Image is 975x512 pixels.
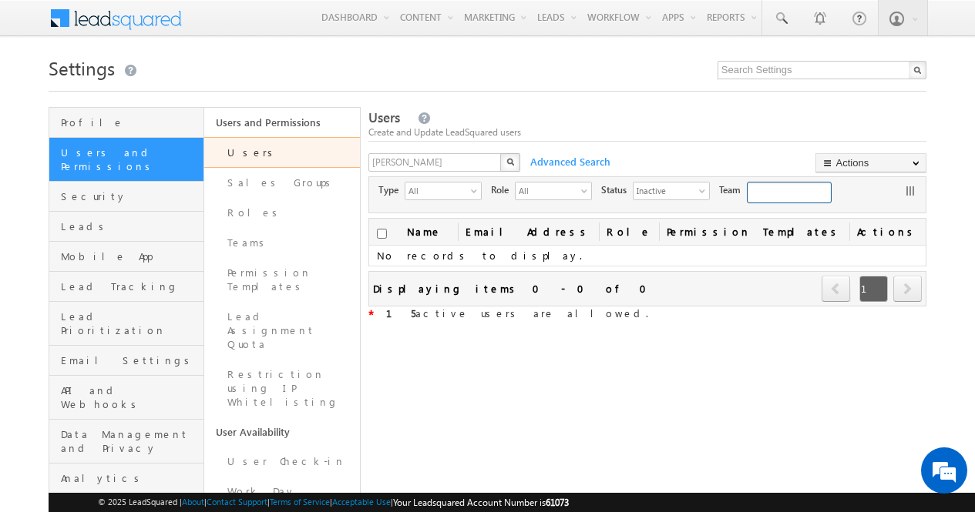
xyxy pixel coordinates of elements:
span: All [405,182,469,198]
a: Name [399,219,449,245]
span: next [893,276,922,302]
a: About [182,497,204,507]
input: Search Users [368,153,503,172]
span: select [581,186,593,195]
a: Lead Prioritization [49,302,203,346]
input: Search Settings [718,61,926,79]
a: Lead Tracking [49,272,203,302]
a: Data Management and Privacy [49,420,203,463]
a: Users [204,137,359,168]
a: User Availability [204,417,359,447]
span: Users [368,109,400,126]
a: Users and Permissions [49,138,203,182]
a: User Check-in [204,447,359,477]
span: Profile [61,115,200,129]
span: © 2025 LeadSquared | | | | | [98,495,569,510]
span: Type [378,183,405,197]
a: Role [599,219,659,245]
span: Your Leadsquared Account Number is [393,497,569,508]
span: All [516,182,579,198]
span: Role [491,183,515,197]
span: active users are allowed. [374,306,648,320]
span: Actions [849,219,926,245]
a: Users and Permissions [204,108,359,137]
a: prev [822,277,851,302]
span: Lead Tracking [61,279,200,293]
a: Profile [49,108,203,138]
strong: 15 [386,306,415,320]
img: Search [506,158,514,166]
a: Contact Support [207,497,267,507]
span: select [699,186,711,195]
a: Sales Groups [204,168,359,198]
a: Restriction using IP Whitelisting [204,360,359,417]
span: Analytics [61,471,200,485]
a: Leads [49,212,203,242]
div: Create and Update LeadSquared users [368,125,926,139]
span: 61073 [546,497,569,508]
a: Analytics [49,463,203,494]
span: Permission Templates [659,219,849,245]
span: Lead Prioritization [61,310,200,337]
span: API and Webhooks [61,383,200,411]
a: next [893,277,922,302]
span: Security [61,189,200,203]
span: Advanced Search [523,155,615,169]
a: Roles [204,198,359,228]
button: Actions [815,153,926,172]
a: Permission Templates [204,258,359,302]
span: Status [601,183,633,197]
span: prev [822,276,850,302]
a: Mobile App [49,242,203,272]
a: API and Webhooks [49,376,203,420]
span: Settings [49,55,115,80]
a: Terms of Service [270,497,330,507]
div: Displaying items 0 - 0 of 0 [373,279,656,297]
a: Lead Assignment Quota [204,302,359,360]
a: Teams [204,228,359,258]
a: Acceptable Use [332,497,391,507]
span: Data Management and Privacy [61,427,200,455]
span: select [471,186,483,195]
span: Team [719,183,747,197]
td: No records to display. [369,246,926,266]
span: Users and Permissions [61,146,200,173]
span: Email Settings [61,353,200,367]
a: Email Settings [49,346,203,376]
a: Email Address [458,219,599,245]
span: Inactive [634,182,697,198]
span: Mobile App [61,249,200,263]
span: Leads [61,219,200,233]
a: Security [49,182,203,212]
span: 1 [859,276,888,302]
